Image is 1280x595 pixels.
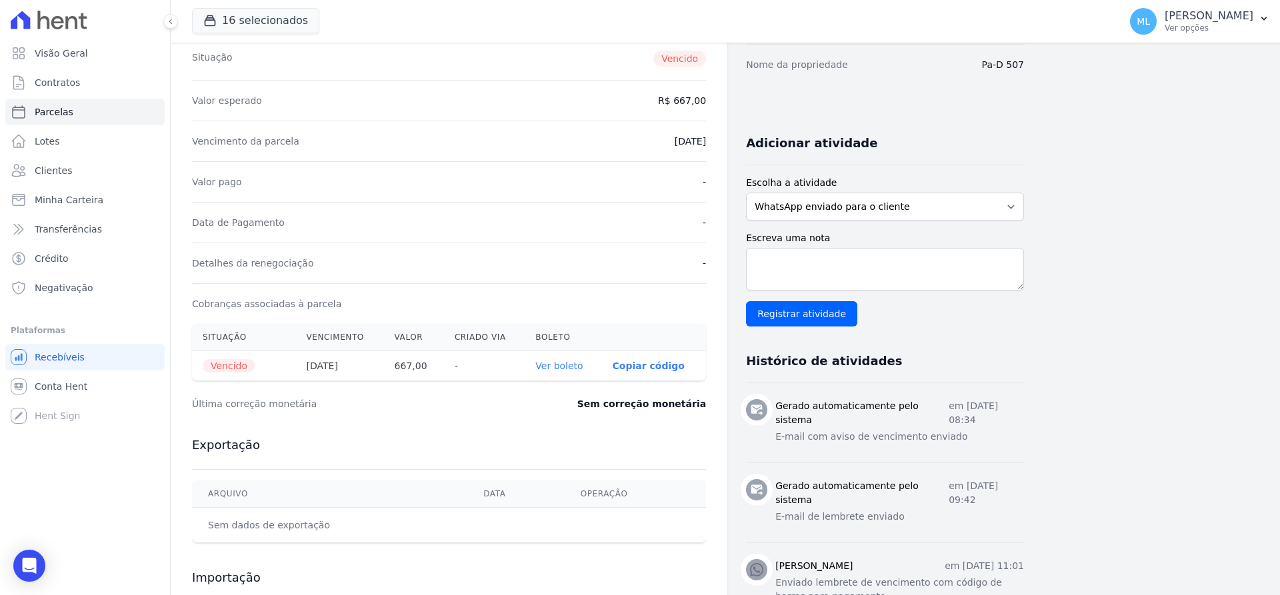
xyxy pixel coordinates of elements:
[746,231,1024,245] label: Escreva uma nota
[5,275,165,301] a: Negativação
[775,510,1024,524] p: E-mail de lembrete enviado
[192,94,262,107] dt: Valor esperado
[746,58,848,71] dt: Nome da propriedade
[703,216,706,229] dd: -
[5,99,165,125] a: Parcelas
[746,176,1024,190] label: Escolha a atividade
[1137,17,1150,26] span: ML
[35,193,103,207] span: Minha Carteira
[192,175,242,189] dt: Valor pago
[296,324,384,351] th: Vencimento
[658,94,706,107] dd: R$ 667,00
[35,380,87,393] span: Conta Hent
[1165,9,1253,23] p: [PERSON_NAME]
[444,351,525,381] th: -
[565,480,706,508] th: Operação
[1165,23,1253,33] p: Ver opções
[5,69,165,96] a: Contratos
[775,559,853,573] h3: [PERSON_NAME]
[945,559,1024,573] p: em [DATE] 11:01
[35,105,73,119] span: Parcelas
[775,399,949,427] h3: Gerado automaticamente pelo sistema
[5,187,165,213] a: Minha Carteira
[192,51,233,67] dt: Situação
[5,128,165,155] a: Lotes
[296,351,384,381] th: [DATE]
[192,324,296,351] th: Situação
[675,135,706,148] dd: [DATE]
[35,135,60,148] span: Lotes
[192,257,314,270] dt: Detalhes da renegociação
[653,51,706,67] span: Vencido
[11,322,159,338] div: Plataformas
[775,479,949,507] h3: Gerado automaticamente pelo sistema
[35,350,85,364] span: Recebíveis
[192,480,467,508] th: Arquivo
[35,76,80,89] span: Contratos
[949,479,1024,507] p: em [DATE] 09:42
[703,257,706,270] dd: -
[192,135,299,148] dt: Vencimento da parcela
[203,359,255,372] span: Vencido
[444,324,525,351] th: Criado via
[535,360,583,371] a: Ver boleto
[192,216,285,229] dt: Data de Pagamento
[467,480,564,508] th: Data
[949,399,1024,427] p: em [DATE] 08:34
[775,430,1024,444] p: E-mail com aviso de vencimento enviado
[746,135,877,151] h3: Adicionar atividade
[746,353,902,369] h3: Histórico de atividades
[35,47,88,60] span: Visão Geral
[384,351,444,381] th: 667,00
[577,397,706,410] dd: Sem correção monetária
[35,281,93,295] span: Negativação
[1119,3,1280,40] button: ML [PERSON_NAME] Ver opções
[192,297,341,310] dt: Cobranças associadas à parcela
[5,216,165,243] a: Transferências
[5,40,165,67] a: Visão Geral
[192,508,467,543] td: Sem dados de exportação
[5,245,165,272] a: Crédito
[192,437,706,453] h3: Exportação
[982,58,1024,71] dd: Pa-D 507
[703,175,706,189] dd: -
[192,8,319,33] button: 16 selecionados
[192,570,706,586] h3: Importação
[746,301,857,326] input: Registrar atividade
[35,164,72,177] span: Clientes
[525,324,601,351] th: Boleto
[5,373,165,400] a: Conta Hent
[5,157,165,184] a: Clientes
[384,324,444,351] th: Valor
[13,550,45,582] div: Open Intercom Messenger
[5,344,165,370] a: Recebíveis
[192,397,496,410] dt: Última correção monetária
[35,252,69,265] span: Crédito
[613,360,685,371] button: Copiar código
[35,223,102,236] span: Transferências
